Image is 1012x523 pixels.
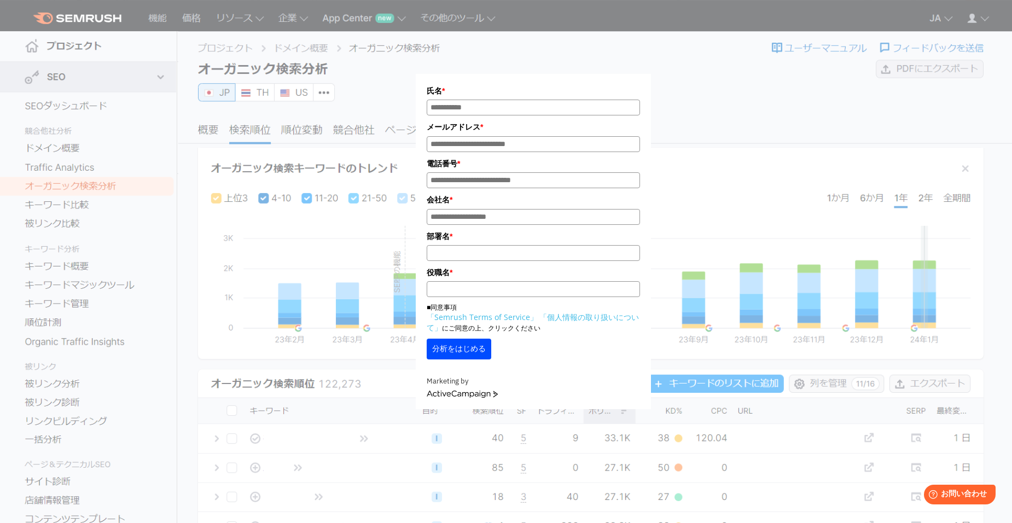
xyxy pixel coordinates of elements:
label: 部署名 [427,230,640,242]
label: 電話番号 [427,158,640,170]
p: ■同意事項 にご同意の上、クリックください [427,303,640,333]
label: メールアドレス [427,121,640,133]
a: 「個人情報の取り扱いについて」 [427,312,639,333]
label: 役職名 [427,266,640,278]
label: 氏名 [427,85,640,97]
a: 「Semrush Terms of Service」 [427,312,538,322]
button: 分析をはじめる [427,339,491,359]
label: 会社名 [427,194,640,206]
div: Marketing by [427,376,640,387]
iframe: Help widget launcher [915,480,1000,511]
